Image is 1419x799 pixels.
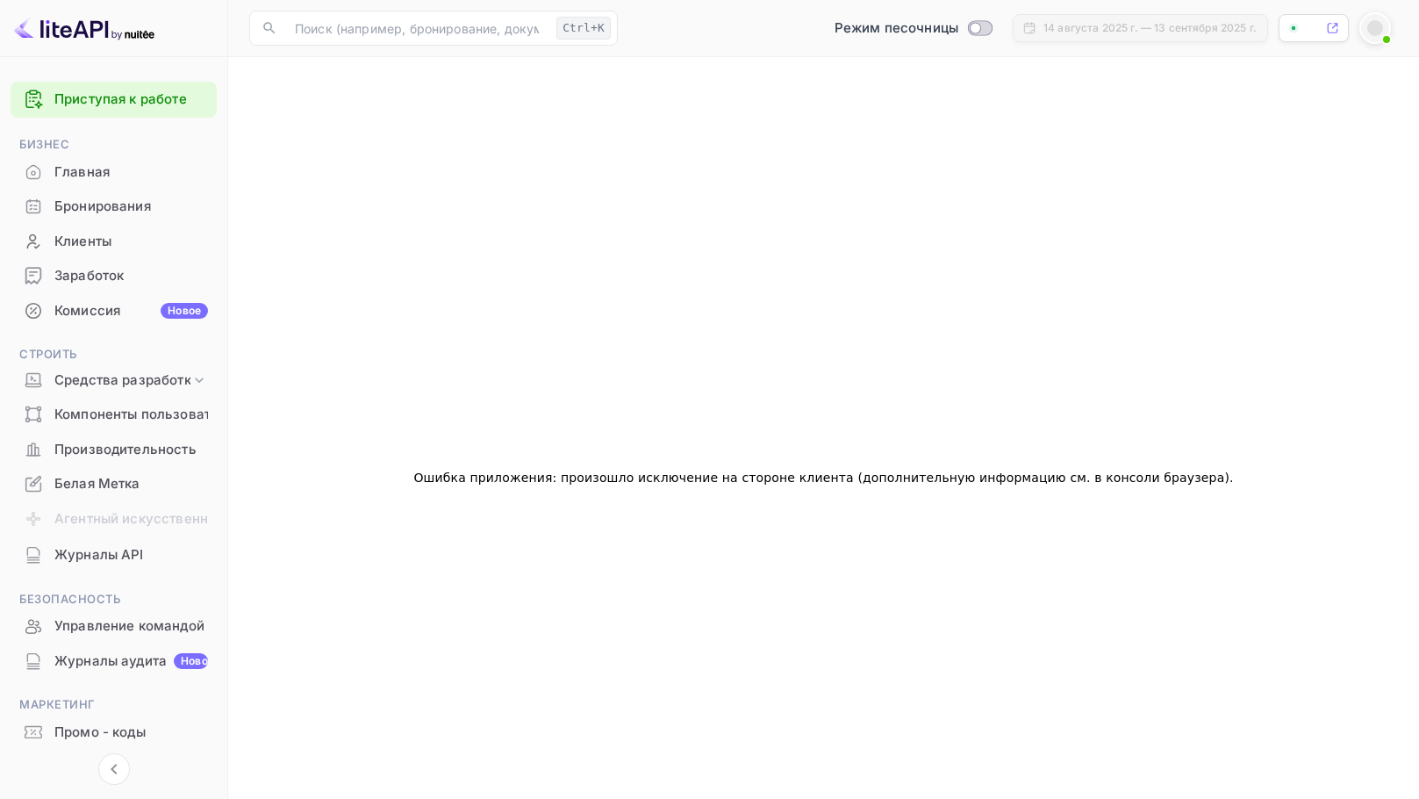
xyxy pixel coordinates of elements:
[54,162,110,183] ya-tr-span: Главная
[19,592,120,606] ya-tr-span: Безопасность
[11,190,217,224] div: Бронирования
[19,137,69,151] ya-tr-span: Бизнес
[11,225,217,257] a: Клиенты
[835,19,958,36] ya-tr-span: Режим песочницы
[19,347,77,361] ya-tr-span: Строить
[11,538,217,571] a: Журналы API
[563,21,605,34] ya-tr-span: Ctrl+K
[11,259,217,293] div: Заработок
[54,440,197,460] ya-tr-span: Производительность
[11,365,217,396] div: Средства разработки
[828,18,999,39] div: Переключиться в производственный режим
[181,654,214,667] ya-tr-span: Новое
[54,723,146,743] ya-tr-span: Промо - коды
[11,190,217,222] a: Бронирования
[11,716,217,750] div: Промо - коды
[11,644,217,679] div: Журналы аудитаНовое
[19,697,96,711] ya-tr-span: Маркетинг
[14,14,154,42] img: Логотип LiteAPI
[11,398,217,432] div: Компоненты пользовательского интерфейса
[54,266,124,286] ya-tr-span: Заработок
[11,467,217,500] a: Белая Метка
[1043,21,1257,34] ya-tr-span: 14 августа 2025 г. — 13 сентября 2025 г.
[11,538,217,572] div: Журналы API
[413,471,1229,485] ya-tr-span: Ошибка приложения: произошло исключение на стороне клиента (дополнительную информацию см. в консо...
[54,197,151,217] ya-tr-span: Бронирования
[11,609,217,644] div: Управление командой
[11,294,217,327] a: КомиссияНовое
[11,225,217,259] div: Клиенты
[168,304,201,317] ya-tr-span: Новое
[11,433,217,465] a: Производительность
[11,433,217,467] div: Производительность
[98,753,130,785] button: Свернуть навигацию
[54,90,208,110] a: Приступая к работе
[1229,471,1234,485] ya-tr-span: .
[54,301,120,321] ya-tr-span: Комиссия
[54,651,167,672] ya-tr-span: Журналы аудита
[11,467,217,501] div: Белая Метка
[11,294,217,328] div: КомиссияНовое
[54,474,140,494] ya-tr-span: Белая Метка
[54,90,187,107] ya-tr-span: Приступая к работе
[11,609,217,642] a: Управление командой
[54,616,204,637] ya-tr-span: Управление командой
[11,716,217,748] a: Промо - коды
[11,155,217,190] div: Главная
[54,405,356,425] ya-tr-span: Компоненты пользовательского интерфейса
[54,371,199,391] ya-tr-span: Средства разработки
[11,644,217,677] a: Журналы аудитаНовое
[11,82,217,118] div: Приступая к работе
[284,11,549,46] input: Поиск (например, бронирование, документация)
[54,232,111,252] ya-tr-span: Клиенты
[11,155,217,188] a: Главная
[11,259,217,292] a: Заработок
[54,545,144,565] ya-tr-span: Журналы API
[11,398,217,430] a: Компоненты пользовательского интерфейса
